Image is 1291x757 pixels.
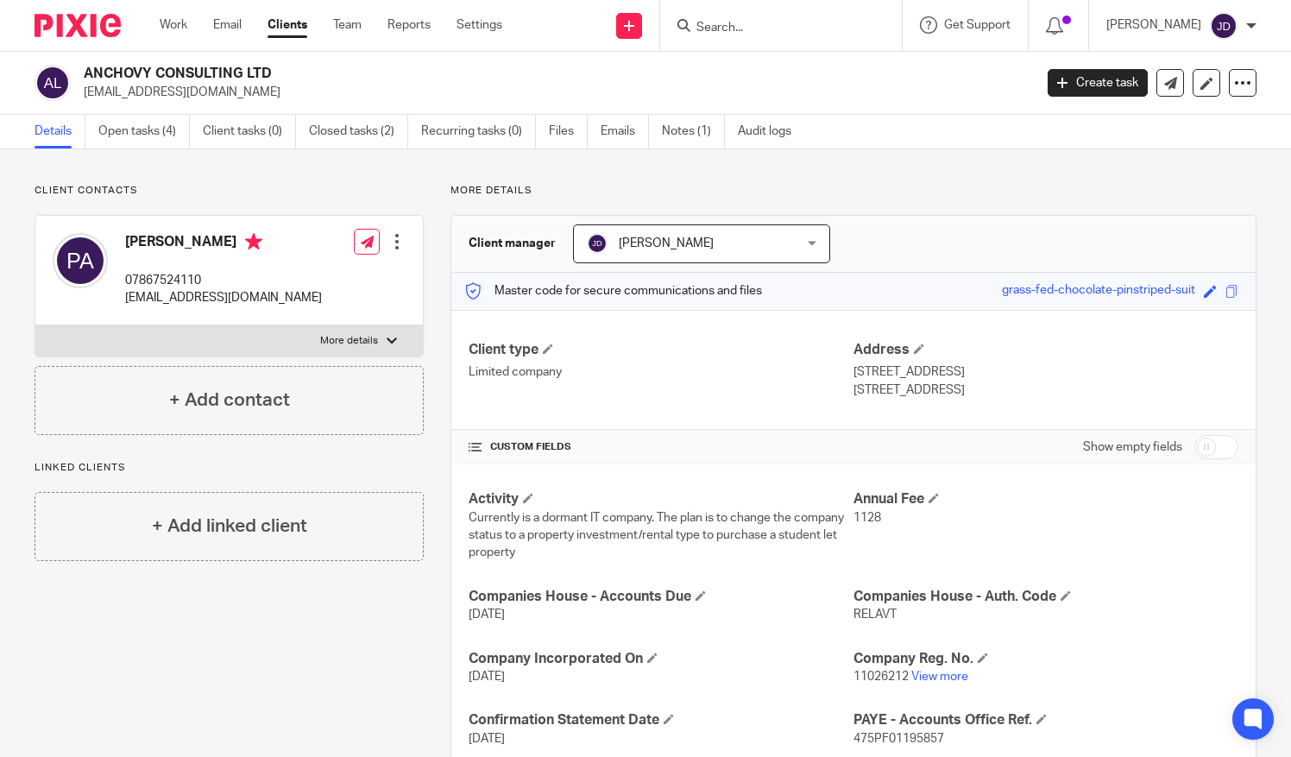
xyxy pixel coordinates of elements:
[245,233,262,250] i: Primary
[853,382,1238,399] p: [STREET_ADDRESS]
[469,671,505,683] span: [DATE]
[53,233,108,288] img: svg%3E
[169,387,290,413] h4: + Add contact
[469,440,853,454] h4: CUSTOM FIELDS
[1048,69,1148,97] a: Create task
[333,16,362,34] a: Team
[84,84,1022,101] p: [EMAIL_ADDRESS][DOMAIN_NAME]
[387,16,431,34] a: Reports
[457,16,502,34] a: Settings
[944,19,1011,31] span: Get Support
[125,272,322,289] p: 07867524110
[469,341,853,359] h4: Client type
[469,733,505,745] span: [DATE]
[152,513,307,539] h4: + Add linked client
[853,609,897,621] span: RELAVT
[309,115,408,148] a: Closed tasks (2)
[738,115,804,148] a: Audit logs
[125,289,322,306] p: [EMAIL_ADDRESS][DOMAIN_NAME]
[1002,281,1195,301] div: grass-fed-chocolate-pinstriped-suit
[469,650,853,668] h4: Company Incorporated On
[203,115,296,148] a: Client tasks (0)
[662,115,725,148] a: Notes (1)
[853,671,909,683] span: 11026212
[469,512,844,559] span: Currently is a dormant IT company. The plan is to change the company status to a property investm...
[853,733,944,745] span: 475PF01195857
[450,184,1256,198] p: More details
[98,115,190,148] a: Open tasks (4)
[469,235,556,252] h3: Client manager
[853,341,1238,359] h4: Address
[911,671,968,683] a: View more
[587,233,608,254] img: svg%3E
[853,512,881,524] span: 1128
[160,16,187,34] a: Work
[619,237,714,249] span: [PERSON_NAME]
[1106,16,1201,34] p: [PERSON_NAME]
[853,650,1238,668] h4: Company Reg. No.
[35,115,85,148] a: Details
[268,16,307,34] a: Clients
[84,65,834,83] h2: ANCHOVY CONSULTING LTD
[421,115,536,148] a: Recurring tasks (0)
[35,14,121,37] img: Pixie
[601,115,649,148] a: Emails
[1083,438,1182,456] label: Show empty fields
[853,363,1238,381] p: [STREET_ADDRESS]
[469,588,853,606] h4: Companies House - Accounts Due
[1210,12,1237,40] img: svg%3E
[695,21,850,36] input: Search
[320,334,378,348] p: More details
[853,711,1238,729] h4: PAYE - Accounts Office Ref.
[213,16,242,34] a: Email
[35,184,424,198] p: Client contacts
[469,609,505,621] span: [DATE]
[853,490,1238,508] h4: Annual Fee
[125,233,322,255] h4: [PERSON_NAME]
[853,588,1238,606] h4: Companies House - Auth. Code
[469,490,853,508] h4: Activity
[35,461,424,475] p: Linked clients
[35,65,71,101] img: svg%3E
[464,282,762,300] p: Master code for secure communications and files
[469,711,853,729] h4: Confirmation Statement Date
[469,363,853,381] p: Limited company
[549,115,588,148] a: Files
